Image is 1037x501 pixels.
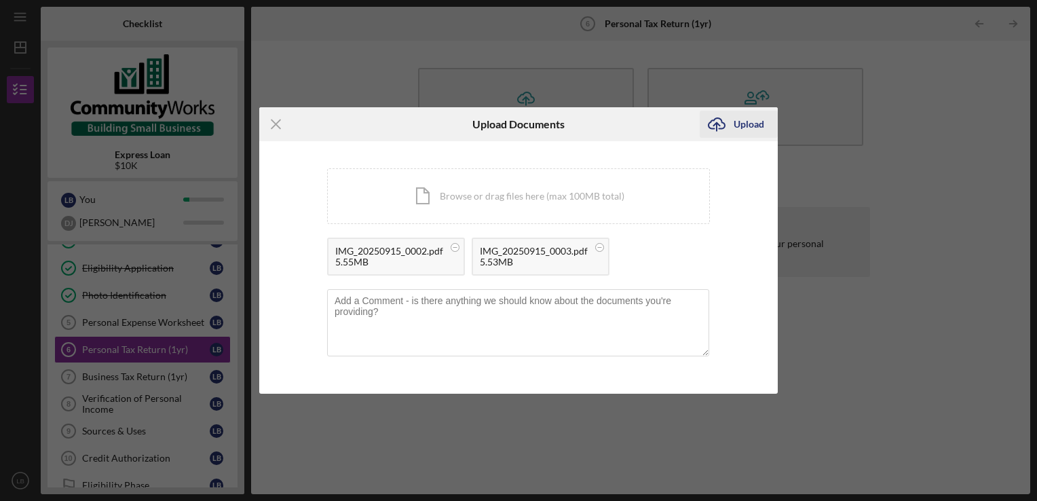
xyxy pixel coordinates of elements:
div: 5.55MB [335,257,443,267]
h6: Upload Documents [472,118,565,130]
div: 5.53MB [480,257,588,267]
div: IMG_20250915_0003.pdf [480,246,588,257]
button: Upload [700,111,778,138]
div: Upload [734,111,764,138]
div: IMG_20250915_0002.pdf [335,246,443,257]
